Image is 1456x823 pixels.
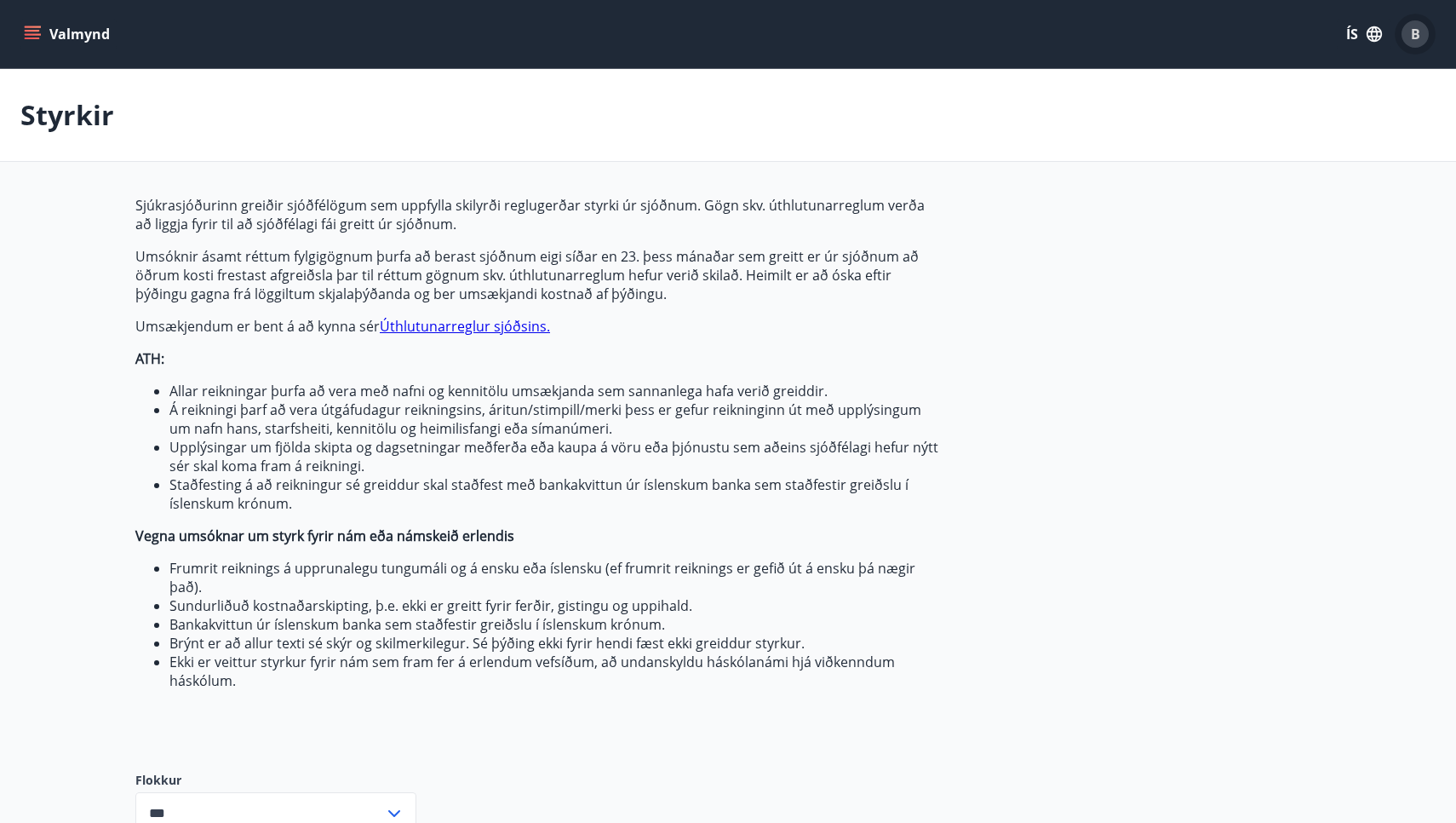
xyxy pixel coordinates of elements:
[135,317,939,336] p: Umsækjendum er bent á að kynna sér
[169,382,939,400] li: Allar reikningar þurfa að vera með nafni og kennitölu umsækjanda sem sannanlega hafa verið greiddir.
[1411,25,1420,43] span: B
[20,19,117,49] button: menu
[169,615,939,634] li: Bankakvittun úr íslenskum banka sem staðfestir greiðslu í íslenskum krónum.
[135,349,164,368] strong: ATH:
[169,634,939,653] li: Brýnt er að allur texti sé skýr og skilmerkilegur. Sé þýðing ekki fyrir hendi fæst ekki greiddur ...
[169,559,939,596] li: Frumrit reiknings á upprunalegu tungumáli og á ensku eða íslensku (ef frumrit reiknings er gefið ...
[169,475,939,513] li: Staðfesting á að reikningur sé greiddur skal staðfest með bankakvittun úr íslenskum banka sem sta...
[135,196,939,233] p: Sjúkrasjóðurinn greiðir sjóðfélögum sem uppfylla skilyrði reglugerðar styrki úr sjóðnum. Gögn skv...
[169,400,939,438] li: Á reikningi þarf að vera útgáfudagur reikningsins, áritun/stimpill/merki þess er gefur reikningin...
[169,596,939,615] li: Sundurliðuð kostnaðarskipting, þ.e. ekki er greitt fyrir ferðir, gistingu og uppihald.
[20,96,114,134] p: Styrkir
[1395,14,1436,55] button: B
[169,438,939,475] li: Upplýsingar um fjölda skipta og dagsetningar meðferða eða kaupa á vöru eða þjónustu sem aðeins sj...
[169,653,939,690] li: Ekki er veittur styrkur fyrir nám sem fram fer á erlendum vefsíðum, að undanskyldu háskólanámi hj...
[135,247,939,303] p: Umsóknir ásamt réttum fylgigögnum þurfa að berast sjóðnum eigi síðar en 23. þess mánaðar sem grei...
[380,317,550,336] a: Úthlutunarreglur sjóðsins.
[135,527,514,545] strong: Vegna umsóknar um styrk fyrir nám eða námskeið erlendis
[1337,19,1391,49] button: ÍS
[135,772,416,789] label: Flokkur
